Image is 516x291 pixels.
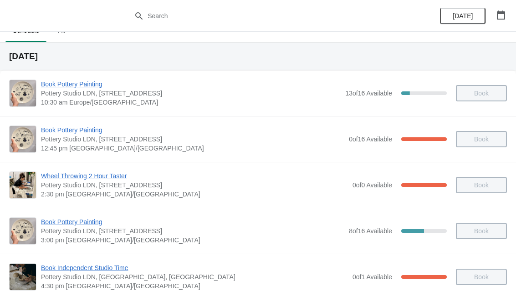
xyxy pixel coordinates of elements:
[440,8,485,24] button: [DATE]
[41,89,341,98] span: Pottery Studio LDN, [STREET_ADDRESS]
[10,172,36,198] img: Wheel Throwing 2 Hour Taster | Pottery Studio LDN, Unit 1.3, Building A4, 10 Monro Way, London, S...
[41,281,348,291] span: 4:30 pm [GEOGRAPHIC_DATA]/[GEOGRAPHIC_DATA]
[41,226,344,236] span: Pottery Studio LDN, [STREET_ADDRESS]
[41,236,344,245] span: 3:00 pm [GEOGRAPHIC_DATA]/[GEOGRAPHIC_DATA]
[41,171,348,181] span: Wheel Throwing 2 Hour Taster
[453,12,473,20] span: [DATE]
[41,190,348,199] span: 2:30 pm [GEOGRAPHIC_DATA]/[GEOGRAPHIC_DATA]
[10,218,36,244] img: Book Pottery Painting | Pottery Studio LDN, Unit 1.3, Building A4, 10 Monro Way, London, SE10 0EJ...
[353,273,392,281] span: 0 of 1 Available
[41,144,344,153] span: 12:45 pm [GEOGRAPHIC_DATA]/[GEOGRAPHIC_DATA]
[41,263,348,272] span: Book Independent Studio Time
[349,227,392,235] span: 8 of 16 Available
[147,8,387,24] input: Search
[41,98,341,107] span: 10:30 am Europe/[GEOGRAPHIC_DATA]
[345,90,392,97] span: 13 of 16 Available
[10,126,36,152] img: Book Pottery Painting | Pottery Studio LDN, Unit 1.3, Building A4, 10 Monro Way, London, SE10 0EJ...
[9,52,507,61] h2: [DATE]
[41,272,348,281] span: Pottery Studio LDN, [GEOGRAPHIC_DATA], [GEOGRAPHIC_DATA]
[41,217,344,226] span: Book Pottery Painting
[10,80,36,106] img: Book Pottery Painting | Pottery Studio LDN, Unit 1.3, Building A4, 10 Monro Way, London, SE10 0EJ...
[10,264,36,290] img: Book Independent Studio Time | Pottery Studio LDN, London, UK | 4:30 pm Europe/London
[41,181,348,190] span: Pottery Studio LDN, [STREET_ADDRESS]
[353,181,392,189] span: 0 of 0 Available
[41,125,344,135] span: Book Pottery Painting
[41,80,341,89] span: Book Pottery Painting
[41,135,344,144] span: Pottery Studio LDN, [STREET_ADDRESS]
[349,135,392,143] span: 0 of 16 Available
